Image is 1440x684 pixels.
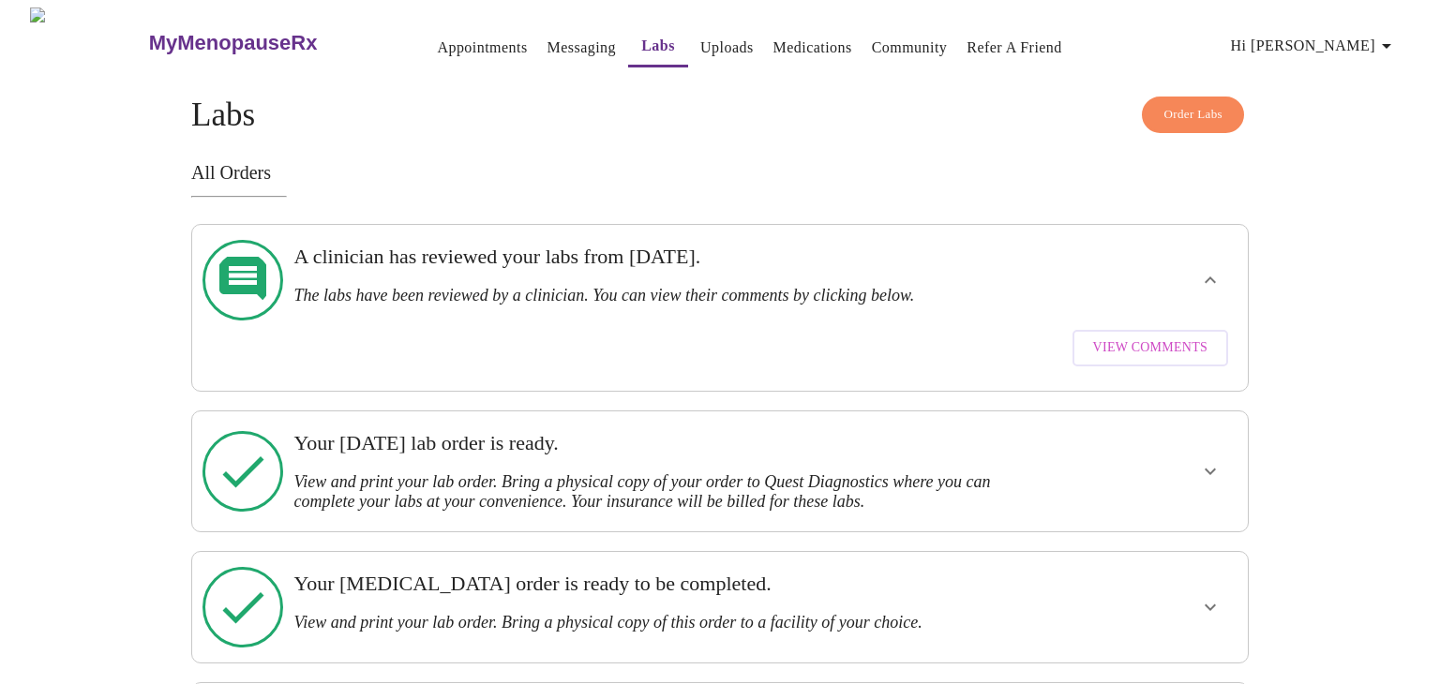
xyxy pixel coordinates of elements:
[1223,27,1405,65] button: Hi [PERSON_NAME]
[293,572,1044,596] h3: Your [MEDICAL_DATA] order is ready to be completed.
[1163,104,1222,126] span: Order Labs
[967,35,1062,61] a: Refer a Friend
[437,35,527,61] a: Appointments
[1072,330,1228,366] button: View Comments
[429,29,534,67] button: Appointments
[540,29,623,67] button: Messaging
[641,33,675,59] a: Labs
[959,29,1070,67] button: Refer a Friend
[1188,585,1233,630] button: show more
[1142,97,1244,133] button: Order Labs
[146,10,392,76] a: MyMenopauseRx
[773,35,852,61] a: Medications
[30,7,146,78] img: MyMenopauseRx Logo
[1188,449,1233,494] button: show more
[293,613,1044,632] h3: View and print your lab order. Bring a physical copy of this order to a facility of your choice.
[700,35,754,61] a: Uploads
[1231,33,1398,59] span: Hi [PERSON_NAME]
[149,31,318,55] h3: MyMenopauseRx
[293,245,1044,269] h3: A clinician has reviewed your labs from [DATE].
[293,472,1044,512] h3: View and print your lab order. Bring a physical copy of your order to Quest Diagnostics where you...
[293,431,1044,455] h3: Your [DATE] lab order is ready.
[766,29,860,67] button: Medications
[293,286,1044,305] h3: The labs have been reviewed by a clinician. You can view their comments by clicking below.
[864,29,955,67] button: Community
[191,97,1249,134] h4: Labs
[1093,336,1207,360] span: View Comments
[191,162,1249,184] h3: All Orders
[547,35,616,61] a: Messaging
[1068,320,1233,376] a: View Comments
[628,27,688,67] button: Labs
[1188,258,1233,303] button: show more
[693,29,761,67] button: Uploads
[872,35,948,61] a: Community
